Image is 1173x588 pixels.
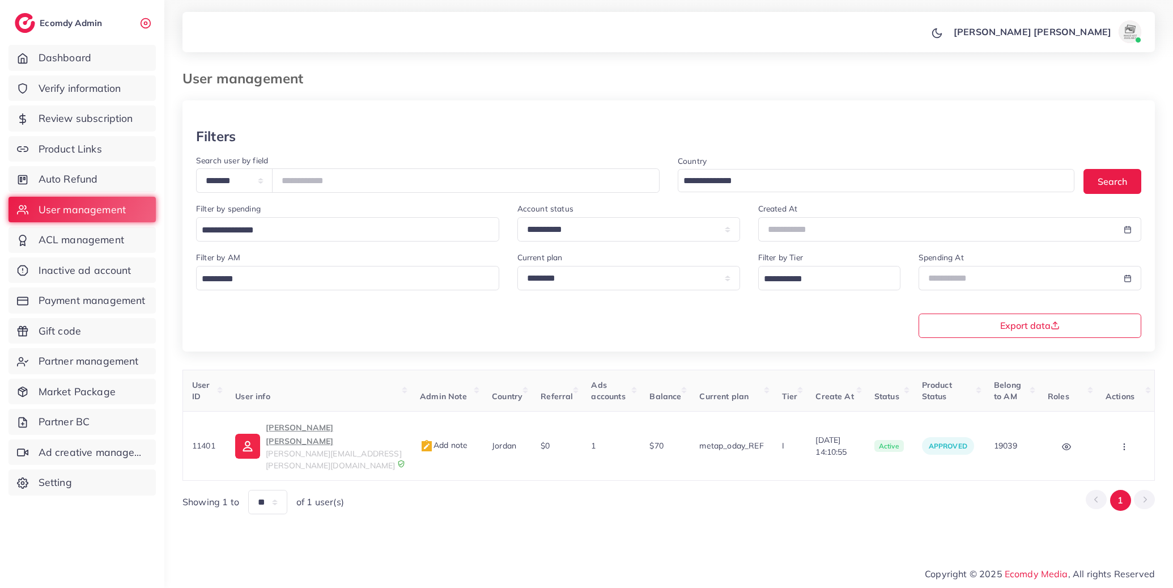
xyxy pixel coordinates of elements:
span: Auto Refund [39,172,98,187]
span: Referral [541,391,573,401]
span: Showing 1 to [182,496,239,509]
span: $0 [541,441,550,451]
span: Product Links [39,142,102,156]
p: [PERSON_NAME] [PERSON_NAME] [266,421,402,448]
span: approved [929,442,967,450]
h2: Ecomdy Admin [40,18,105,28]
a: ACL management [8,227,156,253]
a: Setting [8,469,156,496]
span: metap_oday_REF [699,441,763,451]
img: logo [15,13,35,33]
span: Partner BC [39,414,90,429]
label: Spending At [919,252,964,263]
span: Balance [649,391,681,401]
span: Partner management [39,354,139,369]
div: Search for option [196,266,499,290]
span: Admin Note [420,391,467,401]
span: active [874,440,904,452]
span: , All rights Reserved [1068,567,1155,581]
span: Ad creative management [39,445,147,460]
span: $70 [649,441,663,451]
span: Export data [1000,321,1060,330]
span: User info [235,391,270,401]
img: 9CAL8B2pu8EFxCJHYAAAAldEVYdGRhdGU6Y3JlYXRlADIwMjItMTItMDlUMDQ6NTg6MzkrMDA6MDBXSlgLAAAAJXRFWHRkYXR... [397,460,405,468]
span: Payment management [39,293,146,308]
div: Search for option [758,266,900,290]
span: I [782,441,784,451]
button: Search [1083,169,1141,193]
span: Verify information [39,81,121,96]
a: Ad creative management [8,439,156,466]
ul: Pagination [1086,490,1155,511]
span: Setting [39,475,72,490]
a: User management [8,197,156,223]
span: Inactive ad account [39,263,131,278]
span: Tier [782,391,798,401]
label: Filter by AM [196,252,240,263]
h3: User management [182,70,312,87]
span: Current plan [699,391,749,401]
label: Country [678,155,707,167]
button: Go to page 1 [1110,490,1131,511]
label: Current plan [517,252,563,263]
h3: Filters [196,128,236,145]
img: avatar [1119,20,1141,43]
a: Payment management [8,287,156,314]
div: Search for option [196,217,499,242]
span: 11401 [192,441,215,451]
span: 19039 [994,441,1017,451]
label: Search user by field [196,155,268,166]
input: Search for option [198,270,484,288]
span: Dashboard [39,50,91,65]
a: Product Links [8,136,156,162]
a: Market Package [8,379,156,405]
a: [PERSON_NAME] [PERSON_NAME][PERSON_NAME][EMAIL_ADDRESS][PERSON_NAME][DOMAIN_NAME] [235,421,402,471]
img: admin_note.cdd0b510.svg [420,439,433,453]
label: Filter by Tier [758,252,803,263]
label: Filter by spending [196,203,261,214]
span: of 1 user(s) [296,496,344,509]
span: ACL management [39,232,124,247]
a: logoEcomdy Admin [15,13,105,33]
span: User management [39,202,126,217]
p: [PERSON_NAME] [PERSON_NAME] [954,25,1111,39]
span: Market Package [39,384,116,399]
a: [PERSON_NAME] [PERSON_NAME]avatar [947,20,1146,43]
span: Product Status [922,380,952,401]
span: Review subscription [39,111,133,126]
span: [PERSON_NAME][EMAIL_ADDRESS][PERSON_NAME][DOMAIN_NAME] [266,449,401,470]
span: [DATE] 14:10:55 [815,434,856,458]
label: Created At [758,203,798,214]
span: Actions [1106,391,1134,401]
span: Country [492,391,522,401]
span: Status [874,391,899,401]
a: Dashboard [8,45,156,71]
img: ic-user-info.36bf1079.svg [235,434,260,459]
span: Create At [815,391,853,401]
a: Auto Refund [8,166,156,192]
div: Search for option [678,169,1074,192]
a: Partner BC [8,409,156,435]
a: Gift code [8,318,156,344]
span: Add note [420,440,467,450]
span: User ID [192,380,210,401]
a: Review subscription [8,105,156,132]
label: Account status [517,203,573,214]
button: Export data [919,314,1141,338]
span: Belong to AM [994,380,1021,401]
input: Search for option [198,222,484,239]
input: Search for option [760,270,886,288]
span: Copyright © 2025 [925,567,1155,581]
span: Jordan [492,441,516,451]
a: Partner management [8,348,156,374]
span: Ads accounts [591,380,625,401]
a: Ecomdy Media [1005,568,1068,579]
input: Search for option [679,172,1060,190]
span: Roles [1048,391,1069,401]
span: 1 [591,441,596,451]
a: Inactive ad account [8,257,156,284]
a: Verify information [8,75,156,101]
span: Gift code [39,324,81,339]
